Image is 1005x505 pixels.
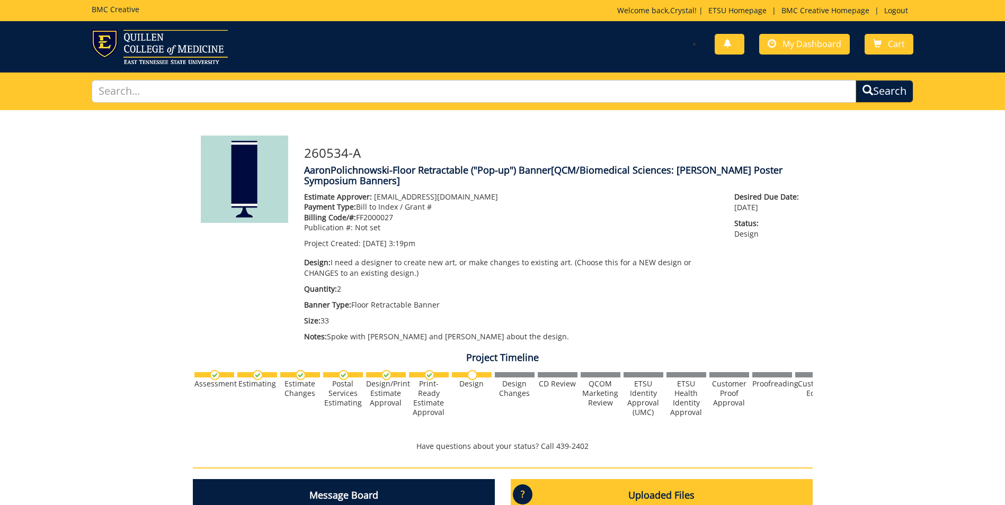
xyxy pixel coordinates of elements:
span: Banner Type: [304,300,351,310]
h4: AaronPolichnowski-Floor Retractable ("Pop-up") Banner [304,165,805,186]
img: checkmark [210,370,220,380]
img: checkmark [424,370,434,380]
span: Size: [304,315,321,326]
p: Design [734,218,804,239]
input: Search... [92,80,856,103]
span: [QCM/Biomedical Sciences: [PERSON_NAME] Poster Symposium Banners] [304,164,782,187]
span: Notes: [304,331,327,341]
img: checkmark [253,370,263,380]
span: Project Created: [304,238,361,248]
p: [DATE] [734,192,804,213]
h4: Project Timeline [193,353,813,363]
img: no [467,370,477,380]
a: Logout [879,5,913,15]
span: Not set [355,222,380,232]
a: My Dashboard [759,34,850,55]
button: Search [856,80,913,103]
p: ? [513,484,532,504]
div: Customer Edits [795,379,835,398]
div: CD Review [538,379,577,389]
div: ETSU Health Identity Approval [666,379,706,417]
div: Estimate Changes [280,379,320,398]
div: Design Changes [495,379,535,398]
div: Proofreading [752,379,792,389]
span: Cart [888,38,905,50]
p: I need a designer to create new art, or make changes to existing art. (Choose this for a NEW desi... [304,257,719,278]
a: ETSU Homepage [703,5,772,15]
div: Customer Proof Approval [709,379,749,408]
div: Print-Ready Estimate Approval [409,379,449,417]
div: Design [452,379,492,389]
p: Spoke with [PERSON_NAME] and [PERSON_NAME] about the design. [304,331,719,342]
span: Status: [734,218,804,229]
div: Estimating [237,379,277,389]
p: 33 [304,315,719,326]
p: Floor Retractable Banner [304,300,719,310]
span: Payment Type: [304,202,356,212]
span: Quantity: [304,284,337,294]
div: QCOM Marketing Review [581,379,620,408]
img: checkmark [381,370,392,380]
span: Design: [304,257,331,267]
a: Crystal [670,5,695,15]
p: Have questions about your status? Call 439-2402 [193,441,813,452]
div: ETSU Identity Approval (UMC) [624,379,663,417]
span: Billing Code/#: [304,212,356,222]
span: Desired Due Date: [734,192,804,202]
p: [EMAIL_ADDRESS][DOMAIN_NAME] [304,192,719,202]
div: Design/Print Estimate Approval [366,379,406,408]
div: Postal Services Estimating [323,379,363,408]
div: Assessment [194,379,234,389]
h3: 260534-A [304,146,805,160]
img: ETSU logo [92,30,228,64]
span: Estimate Approver: [304,192,372,202]
a: Cart [865,34,913,55]
span: [DATE] 3:19pm [363,238,415,248]
p: Welcome back, ! | | | [617,5,913,16]
span: Publication #: [304,222,353,232]
h5: BMC Creative [92,5,139,13]
p: 2 [304,284,719,294]
p: FF2000027 [304,212,719,223]
img: checkmark [339,370,349,380]
a: BMC Creative Homepage [776,5,875,15]
img: checkmark [296,370,306,380]
span: My Dashboard [782,38,841,50]
img: Product featured image [201,136,288,223]
p: Bill to Index / Grant # [304,202,719,212]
